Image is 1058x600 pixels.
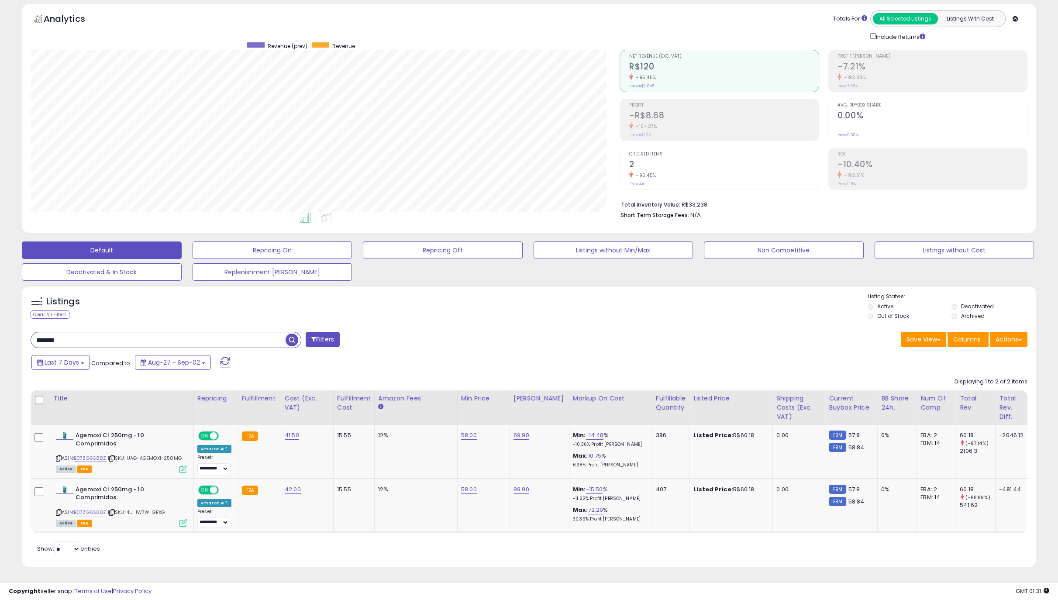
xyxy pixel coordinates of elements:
small: Prev: 0.00% [837,132,858,138]
div: 407 [656,486,683,493]
div: seller snap | | [9,587,152,596]
div: Displaying 1 to 2 of 2 items [955,378,1027,386]
small: -193.88% [841,74,866,81]
span: Profit [629,103,819,108]
b: Min: [573,485,586,493]
span: Revenue [332,42,355,50]
span: Aug-27 - Sep-02 [148,358,200,367]
div: Include Returns [864,31,936,41]
span: ON [199,486,210,493]
div: 15.55 [337,431,368,439]
p: 30.39% Profit [PERSON_NAME] [573,516,645,522]
button: Repricing Off [363,241,523,259]
div: 60.18 [960,486,995,493]
span: All listings currently available for purchase on Amazon [56,466,76,473]
span: Ordered Items [629,152,819,157]
div: 60.18 [960,431,995,439]
small: -95.45% [633,74,656,81]
div: 12% [378,486,451,493]
div: Repricing [197,394,234,403]
button: Aug-27 - Sep-02 [135,355,211,370]
button: Last 7 Days [31,355,90,370]
button: Columns [948,332,989,347]
div: 12% [378,431,451,439]
div: [PERSON_NAME] [513,394,565,403]
h2: R$120 [629,62,819,73]
div: 15.55 [337,486,368,493]
span: 57.8 [848,485,860,493]
div: % [573,486,645,502]
button: Repricing On [193,241,352,259]
a: 72.29 [588,506,603,514]
b: Agemoxi Cl 250mg - 10 Comprimidos [76,431,182,450]
button: Listings With Cost [937,13,1003,24]
div: Amazon AI * [197,445,231,453]
div: Preset: [197,509,231,528]
span: All listings currently available for purchase on Amazon [56,520,76,527]
div: Fulfillment [242,394,277,403]
span: 58.84 [848,443,865,452]
a: B07ZG6S88Z [74,455,107,462]
span: FBA [77,466,92,473]
div: % [573,506,645,522]
div: R$60.18 [693,431,766,439]
div: BB Share 24h. [881,394,913,412]
div: 0.00 [776,486,818,493]
b: Listed Price: [693,485,733,493]
small: -104.27% [633,123,657,130]
span: 58.84 [848,497,865,506]
p: Listing States: [868,293,1036,301]
div: Shipping Costs (Exc. VAT) [776,394,821,421]
a: 41.50 [285,431,299,440]
div: Amazon AI * [197,499,231,507]
button: All Selected Listings [873,13,938,24]
p: -10.36% Profit [PERSON_NAME] [573,441,645,448]
div: % [573,431,645,448]
span: | SKU: 4U-1W7W-GEXG [108,509,165,516]
div: FBM: 14 [920,439,949,447]
small: Prev: 7.68% [837,83,858,89]
strong: Copyright [9,587,41,595]
span: FBA [77,520,92,527]
th: The percentage added to the cost of goods (COGS) that forms the calculator for Min & Max prices. [569,390,652,425]
a: -14.48 [586,431,604,440]
li: R$33,238 [621,199,1021,209]
button: Deactivated & In Stock [22,263,182,281]
small: Prev: 11.11% [837,181,856,186]
div: Current Buybox Price [829,394,874,412]
div: 0% [881,486,910,493]
div: 541.62 [960,501,995,509]
a: -15.50 [586,485,603,494]
a: 58.00 [461,431,477,440]
b: Max: [573,452,588,460]
h2: -R$8.68 [629,110,819,122]
button: Listings without Cost [875,241,1034,259]
div: Cost (Exc. VAT) [285,394,330,412]
div: Preset: [197,455,231,474]
p: 6.38% Profit [PERSON_NAME] [573,462,645,468]
div: FBA: 2 [920,486,949,493]
button: Default [22,241,182,259]
div: Clear All Filters [31,310,69,319]
img: 21YJlXgjXBL._SL40_.jpg [56,432,73,439]
h2: 0.00% [837,110,1027,122]
span: Profit [PERSON_NAME] [837,54,1027,59]
span: ON [199,432,210,440]
div: Listed Price [693,394,769,403]
div: -481.44 [999,486,1024,493]
small: FBA [242,431,258,441]
a: Terms of Use [75,587,112,595]
h2: 2 [629,159,819,171]
h2: -7.21% [837,62,1027,73]
span: 2025-09-11 01:31 GMT [1016,587,1049,595]
small: Prev: R$203 [629,132,651,138]
b: Listed Price: [693,431,733,439]
button: Save View [901,332,946,347]
span: Show: entries [37,545,100,553]
a: 58.00 [461,485,477,494]
button: Replenishment [PERSON_NAME] [193,263,352,281]
small: (-88.89%) [965,494,990,501]
button: Filters [306,332,340,347]
a: 69.90 [513,431,529,440]
b: Min: [573,431,586,439]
